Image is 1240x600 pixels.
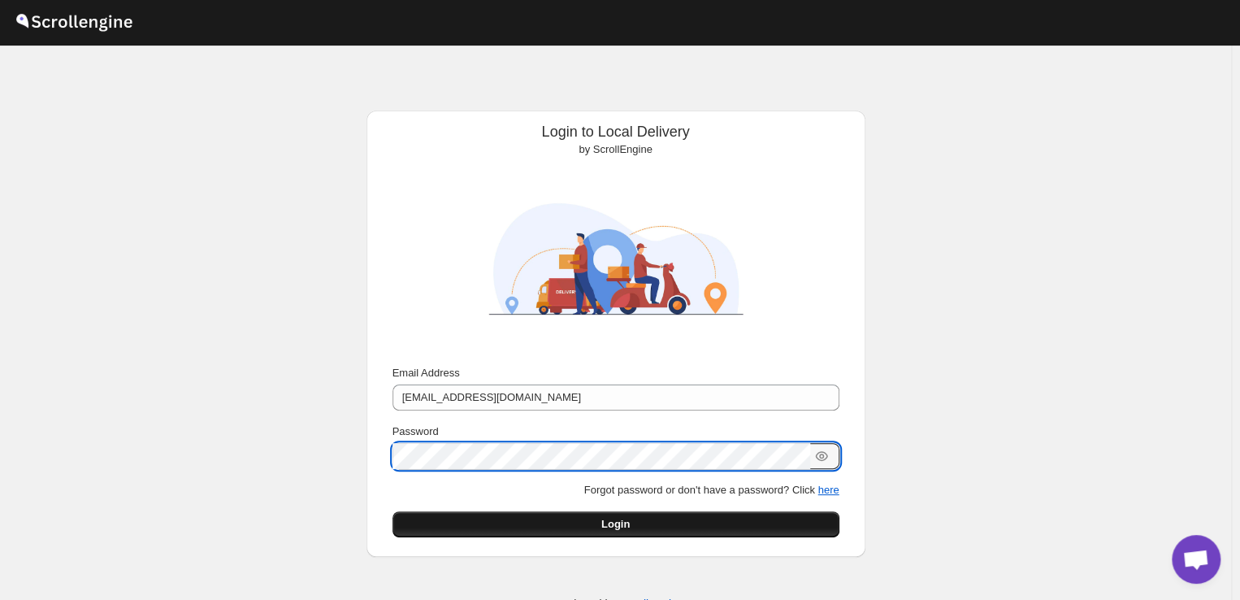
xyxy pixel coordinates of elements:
div: Login to Local Delivery [379,124,852,158]
span: by ScrollEngine [579,143,652,155]
p: Forgot password or don't have a password? Click [392,482,839,498]
span: Login [601,516,630,533]
button: here [817,484,839,496]
img: ScrollEngine [474,164,758,354]
span: Password [392,425,439,437]
span: Email Address [392,367,460,379]
div: Open chat [1172,535,1220,584]
button: Login [392,511,839,537]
